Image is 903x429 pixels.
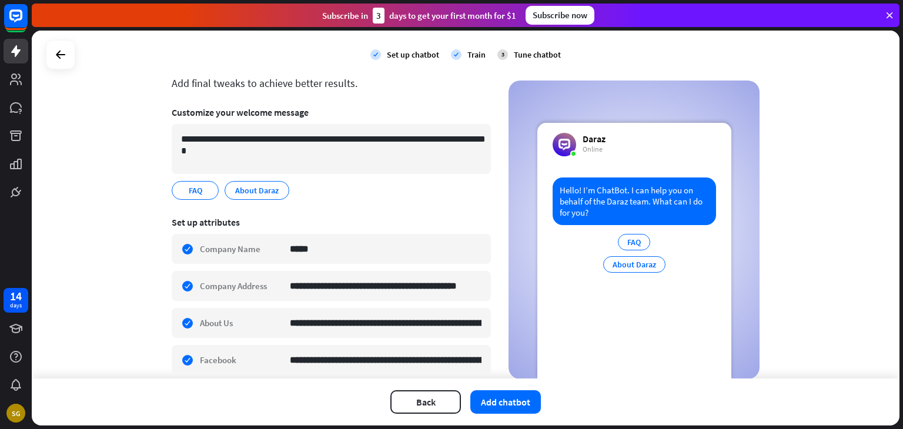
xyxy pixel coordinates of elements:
div: 3 [497,49,508,60]
span: FAQ [188,184,203,197]
div: Subscribe now [526,6,594,25]
div: Train [467,49,486,60]
div: days [10,301,22,310]
i: check [451,49,461,60]
div: Hello! I’m ChatBot. I can help you on behalf of the Daraz team. What can I do for you? [553,177,716,225]
div: 14 [10,291,22,301]
div: About Daraz [603,256,665,273]
div: 3 [373,8,384,24]
div: Set up attributes [172,216,491,228]
div: Customize your welcome message [172,106,491,118]
button: Back [390,390,461,414]
button: Add chatbot [470,390,541,414]
a: 14 days [4,288,28,313]
div: Set up chatbot [387,49,439,60]
div: Add final tweaks to achieve better results. [172,76,491,90]
button: Open LiveChat chat widget [9,5,45,40]
div: Online [583,145,606,154]
span: About Daraz [234,184,280,197]
i: check [370,49,381,60]
div: Daraz [583,133,606,145]
div: Subscribe in days to get your first month for $1 [322,8,516,24]
div: SG [6,404,25,423]
div: FAQ [618,234,650,250]
div: Tune chatbot [514,49,561,60]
